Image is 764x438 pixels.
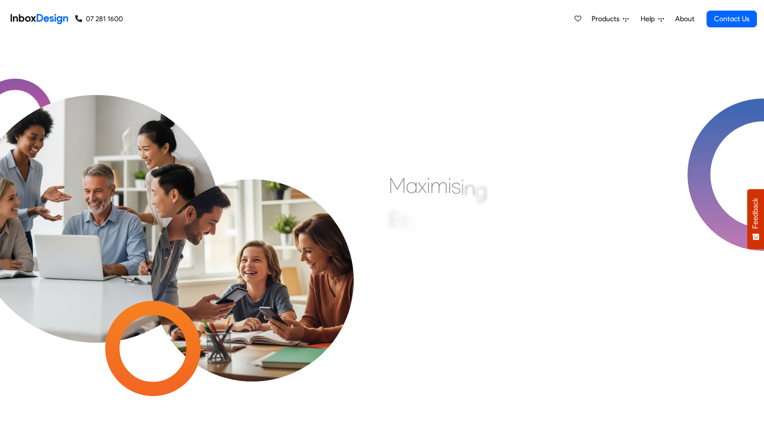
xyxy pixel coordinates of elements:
span: Products [592,14,623,24]
button: Feedback - Show survey [747,189,764,249]
div: i [427,172,430,199]
div: i [461,174,464,200]
span: Feedback [752,198,760,229]
div: f [407,212,414,239]
a: Contact Us [707,11,757,27]
div: M [389,172,406,199]
a: 07 281 1600 [75,14,123,24]
a: About [672,10,697,28]
img: parents_with_child.png [126,129,379,381]
div: f [400,209,407,235]
div: g [475,177,487,203]
div: Maximising Efficient & Engagement, Connecting Schools, Families, and Students. [389,172,603,305]
span: Help [641,14,658,24]
div: c [417,221,428,248]
div: a [406,172,418,199]
a: Help [637,10,668,28]
div: m [430,172,448,199]
div: i [448,172,451,199]
div: s [451,172,461,199]
div: E [389,206,400,232]
a: Products [588,10,632,28]
div: n [464,175,475,201]
div: i [414,216,417,243]
div: x [418,172,427,199]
